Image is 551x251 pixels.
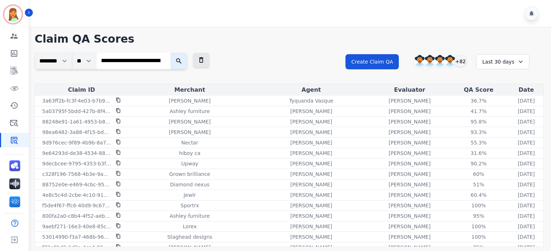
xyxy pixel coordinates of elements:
[35,33,544,46] h1: Claim QA Scores
[290,244,332,251] p: [PERSON_NAME]
[42,181,111,188] p: 88752e0e-e469-4cbc-950d-61751e3ec3ef
[389,139,431,146] p: [PERSON_NAME]
[450,86,508,94] div: QA Score
[42,118,111,125] p: 88248e91-1a61-4953-b889-8feca6e84993
[42,191,111,199] p: 4e8c5c4d-2cbe-4c10-916e-4bf8d9885d3d
[389,118,431,125] p: [PERSON_NAME]
[290,160,332,167] p: [PERSON_NAME]
[511,86,542,94] div: Date
[518,97,535,104] p: [DATE]
[129,86,250,94] div: Merchant
[518,118,535,125] p: [DATE]
[42,223,111,230] p: 9aebf271-16e3-40e8-85c4-8bc2b5e203e7
[518,202,535,209] p: [DATE]
[518,223,535,230] p: [DATE]
[462,191,495,199] div: 60.4%
[167,233,212,241] p: Staghead designs
[290,181,332,188] p: [PERSON_NAME]
[42,244,111,251] p: f72e9bd2-6d2a-4ca4-8604-96b5ec817caa
[518,212,535,220] p: [DATE]
[462,202,495,209] div: 100%
[462,181,495,188] div: 51%
[389,160,431,167] p: [PERSON_NAME]
[389,150,431,157] p: [PERSON_NAME]
[389,223,431,230] p: [PERSON_NAME]
[462,160,495,167] div: 90.2%
[518,129,535,136] p: [DATE]
[518,150,535,157] p: [DATE]
[42,160,111,167] p: 9decbcee-9795-4353-b3f2-2b80070ba49b
[169,97,211,104] p: [PERSON_NAME]
[345,54,399,69] button: Create Claim QA
[389,202,431,209] p: [PERSON_NAME]
[181,139,198,146] p: Nectar
[42,202,111,209] p: f5de4f67-ffc6-40d9-9c67-1f91cae812c2
[181,202,199,209] p: Sportrx
[169,170,210,178] p: Grown brilliance
[462,212,495,220] div: 95%
[389,233,431,241] p: [PERSON_NAME]
[462,108,495,115] div: 41.7%
[42,129,111,136] p: 98ea6482-3a88-4f15-bd9c-3a8f40fb3c4e
[389,244,431,251] p: [PERSON_NAME]
[290,233,332,241] p: [PERSON_NAME]
[454,55,467,67] div: +82
[462,223,495,230] div: 100%
[36,86,127,94] div: Claim ID
[169,212,210,220] p: Ashley furniture
[518,181,535,188] p: [DATE]
[389,129,431,136] p: [PERSON_NAME]
[169,244,211,251] p: [PERSON_NAME]
[462,129,495,136] div: 93.3%
[389,170,431,178] p: [PERSON_NAME]
[290,212,332,220] p: [PERSON_NAME]
[518,244,535,251] p: [DATE]
[290,118,332,125] p: [PERSON_NAME]
[389,181,431,188] p: [PERSON_NAME]
[4,6,22,23] img: Bordered avatar
[184,191,196,199] p: Jewlr
[42,150,111,157] p: 9e64293d-de38-4534-8885-43c000b13163
[42,97,111,104] p: 3a63ff2b-fc3f-4e03-b7b9-58908c2ac603
[290,170,332,178] p: [PERSON_NAME]
[389,191,431,199] p: [PERSON_NAME]
[290,129,332,136] p: [PERSON_NAME]
[289,97,334,104] p: Tyquanda Vasque
[169,118,211,125] p: [PERSON_NAME]
[169,108,210,115] p: Ashley furniture
[476,54,529,69] div: Last 30 days
[373,86,447,94] div: Evaluator
[183,223,197,230] p: Lorex
[462,244,495,251] div: 75%
[42,139,111,146] p: 9d976cec-9f89-4b9b-8a78-0f68b7ee65eb
[518,191,535,199] p: [DATE]
[181,160,198,167] p: Upway
[42,233,111,241] p: 53014990-f3a7-468b-9640-18f6aeec162e
[389,212,431,220] p: [PERSON_NAME]
[290,191,332,199] p: [PERSON_NAME]
[462,97,495,104] div: 36.7%
[42,212,111,220] p: 800fa2a0-c8b4-4f52-aebd-9b264c6a58de
[290,223,332,230] p: [PERSON_NAME]
[462,150,495,157] div: 31.6%
[290,139,332,146] p: [PERSON_NAME]
[518,160,535,167] p: [DATE]
[290,108,332,115] p: [PERSON_NAME]
[170,181,209,188] p: Diamond nexus
[518,139,535,146] p: [DATE]
[462,233,495,241] div: 100%
[169,129,211,136] p: [PERSON_NAME]
[462,118,495,125] div: 95.8%
[179,150,200,157] p: hiboy ca
[389,97,431,104] p: [PERSON_NAME]
[290,202,332,209] p: [PERSON_NAME]
[462,139,495,146] div: 55.3%
[253,86,370,94] div: Agent
[389,108,431,115] p: [PERSON_NAME]
[290,150,332,157] p: [PERSON_NAME]
[42,108,111,115] p: 5a03795f-5bdd-427b-8f46-1e36aa4bc8c3
[518,170,535,178] p: [DATE]
[518,108,535,115] p: [DATE]
[462,170,495,178] div: 60%
[518,233,535,241] p: [DATE]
